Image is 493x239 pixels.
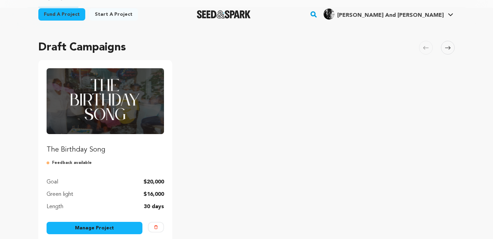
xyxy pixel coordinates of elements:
[47,203,63,211] p: Length
[197,10,251,19] img: Seed&Spark Logo Dark Mode
[47,160,164,166] p: Feedback available
[324,9,334,20] img: bc96af7bd9de8203.jpg
[47,68,164,155] a: Fund The Birthday Song
[47,160,52,166] img: submitted-for-review.svg
[337,13,444,18] span: [PERSON_NAME] And [PERSON_NAME]
[38,8,85,21] a: Fund a project
[322,7,455,20] a: Megan Trufant Tillman And Kimiko M.'s Profile
[47,145,164,155] p: The Birthday Song
[143,190,164,199] p: $16,000
[89,8,138,21] a: Start a project
[144,203,164,211] p: 30 days
[38,39,126,56] h2: Draft Campaigns
[154,225,158,229] img: trash-empty.svg
[324,9,444,20] div: Megan Trufant Tillman And Kimiko M.'s Profile
[197,10,251,19] a: Seed&Spark Homepage
[143,178,164,186] p: $20,000
[47,222,142,234] a: Manage Project
[47,178,58,186] p: Goal
[322,7,455,22] span: Megan Trufant Tillman And Kimiko M.'s Profile
[47,190,73,199] p: Green light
